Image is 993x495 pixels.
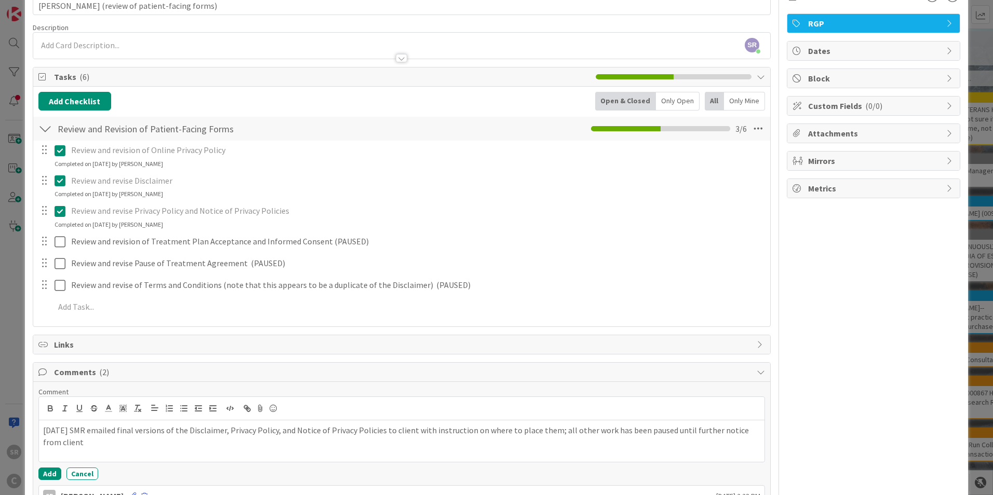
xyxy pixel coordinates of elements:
[71,279,763,291] p: Review and revise of Terms and Conditions (note that this appears to be a duplicate of the Discla...
[54,338,752,351] span: Links
[43,424,760,448] p: [DATE] SMR emailed final versions of the Disclaimer, Privacy Policy, and Notice of Privacy Polici...
[735,122,747,135] span: 3 / 6
[808,17,941,30] span: RGP
[38,92,111,111] button: Add Checklist
[54,119,288,138] input: Add Checklist...
[54,71,591,83] span: Tasks
[38,387,69,396] span: Comment
[71,236,763,247] p: Review and revision of Treatment Plan Acceptance and Informed Consent (PAUSED)
[808,45,941,57] span: Dates
[55,189,163,199] div: Completed on [DATE] by [PERSON_NAME]
[38,467,61,480] button: Add
[99,367,109,377] span: ( 2 )
[79,72,89,82] span: ( 6 )
[705,92,724,111] div: All
[808,72,941,85] span: Block
[66,467,98,480] button: Cancel
[55,159,163,169] div: Completed on [DATE] by [PERSON_NAME]
[55,220,163,229] div: Completed on [DATE] by [PERSON_NAME]
[808,100,941,112] span: Custom Fields
[724,92,765,111] div: Only Mine
[595,92,656,111] div: Open & Closed
[656,92,700,111] div: Only Open
[865,101,882,111] span: ( 0/0 )
[71,144,763,156] p: Review and revision of Online Privacy Policy
[71,257,763,269] p: Review and revise Pause of Treatment Agreement (PAUSED)
[71,205,763,217] p: Review and revise Privacy Policy and Notice of Privacy Policies
[745,38,759,52] span: SR
[33,23,69,32] span: Description
[71,175,763,187] p: Review and revise Disclaimer
[54,366,752,378] span: Comments
[808,155,941,167] span: Mirrors
[808,182,941,195] span: Metrics
[808,127,941,140] span: Attachments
